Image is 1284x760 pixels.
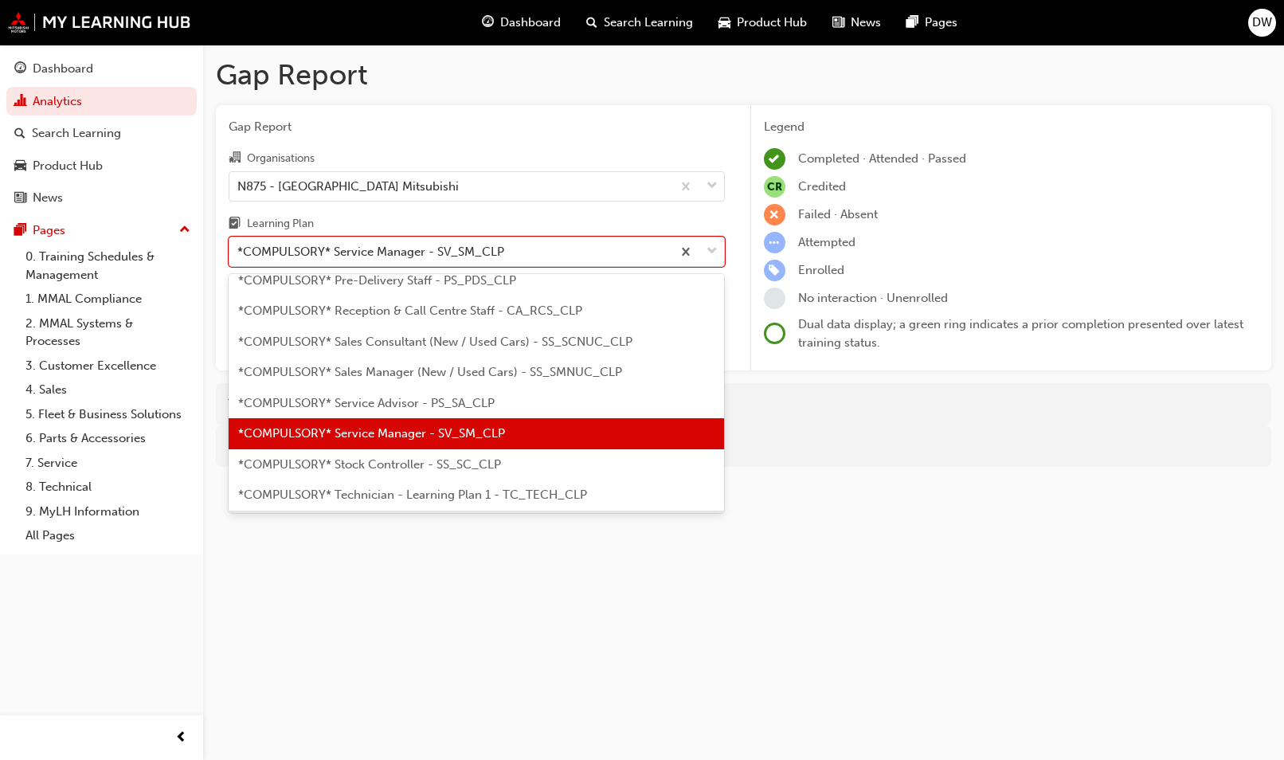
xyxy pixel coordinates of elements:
a: 1. MMAL Compliance [19,287,197,311]
span: *COMPULSORY* Stock Controller - SS_SC_CLP [238,457,501,472]
span: learningRecordVerb_COMPLETE-icon [764,148,785,170]
div: There are no learners to run this report against. [216,383,1271,425]
a: Analytics [6,87,197,116]
a: 6. Parts & Accessories [19,426,197,451]
div: N875 - [GEOGRAPHIC_DATA] Mitsubishi [237,177,459,195]
span: *COMPULSORY* Sales Manager (New / Used Cars) - SS_SMNUC_CLP [238,365,622,379]
span: DW [1252,14,1272,32]
div: Learning Plan [247,216,314,232]
span: *COMPULSORY* Service Manager - SV_SM_CLP [238,426,505,441]
a: 9. MyLH Information [19,499,197,524]
div: News [33,189,63,207]
a: guage-iconDashboard [469,6,573,39]
a: Search Learning [6,119,197,148]
span: No interaction · Unenrolled [798,291,948,305]
span: *COMPULSORY* Service Advisor - PS_SA_CLP [238,396,495,410]
div: Search Learning [32,124,121,143]
span: learningRecordVerb_ATTEMPT-icon [764,232,785,253]
span: learningRecordVerb_FAIL-icon [764,204,785,225]
span: null-icon [764,176,785,198]
span: learningplan-icon [229,217,241,232]
div: Dashboard [33,60,93,78]
span: guage-icon [14,62,26,76]
span: Search Learning [604,14,693,32]
span: pages-icon [906,13,918,33]
span: *COMPULSORY* Technician - Learning Plan 1 - TC_TECH_CLP [238,488,587,502]
a: 2. MMAL Systems & Processes [19,311,197,354]
span: news-icon [832,13,844,33]
span: pages-icon [14,224,26,238]
a: search-iconSearch Learning [573,6,706,39]
a: 5. Fleet & Business Solutions [19,402,197,427]
span: up-icon [179,220,190,241]
a: news-iconNews [820,6,894,39]
span: car-icon [14,159,26,174]
button: DW [1248,9,1276,37]
span: *COMPULSORY* Reception & Call Centre Staff - CA_RCS_CLP [238,304,582,318]
a: All Pages [19,523,197,548]
span: down-icon [707,241,718,262]
button: Pages [6,216,197,245]
div: Organisations [247,151,315,166]
a: car-iconProduct Hub [706,6,820,39]
span: Pages [925,14,957,32]
span: Product Hub [737,14,807,32]
a: 4. Sales [19,378,197,402]
a: 0. Training Schedules & Management [19,245,197,287]
div: For more in-depth analysis and data download, go to [228,437,1259,456]
a: 8. Technical [19,475,197,499]
a: 7. Service [19,451,197,476]
a: 3. Customer Excellence [19,354,197,378]
button: DashboardAnalyticsSearch LearningProduct HubNews [6,51,197,216]
span: chart-icon [14,95,26,109]
div: *COMPULSORY* Service Manager - SV_SM_CLP [237,243,504,261]
h1: Gap Report [216,57,1271,92]
span: Gap Report [229,118,725,136]
span: Enrolled [798,263,844,277]
span: news-icon [14,191,26,206]
span: Completed · Attended · Passed [798,151,966,166]
a: pages-iconPages [894,6,970,39]
a: Dashboard [6,54,197,84]
span: Dashboard [500,14,561,32]
span: car-icon [718,13,730,33]
span: learningRecordVerb_ENROLL-icon [764,260,785,281]
div: Product Hub [33,157,103,175]
span: learningRecordVerb_NONE-icon [764,288,785,309]
span: Dual data display; a green ring indicates a prior completion presented over latest training status. [798,317,1243,350]
div: Pages [33,221,65,240]
span: organisation-icon [229,151,241,166]
span: guage-icon [482,13,494,33]
img: mmal [8,12,191,33]
div: Legend [764,118,1259,136]
span: News [851,14,881,32]
span: Attempted [798,235,855,249]
span: search-icon [586,13,597,33]
span: prev-icon [175,728,187,748]
span: Failed · Absent [798,207,878,221]
span: *COMPULSORY* Sales Consultant (New / Used Cars) - SS_SCNUC_CLP [238,335,632,349]
a: News [6,183,197,213]
a: Product Hub [6,151,197,181]
span: search-icon [14,127,25,141]
span: *COMPULSORY* Pre-Delivery Staff - PS_PDS_CLP [238,273,516,288]
span: down-icon [707,176,718,197]
span: Credited [798,179,846,194]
